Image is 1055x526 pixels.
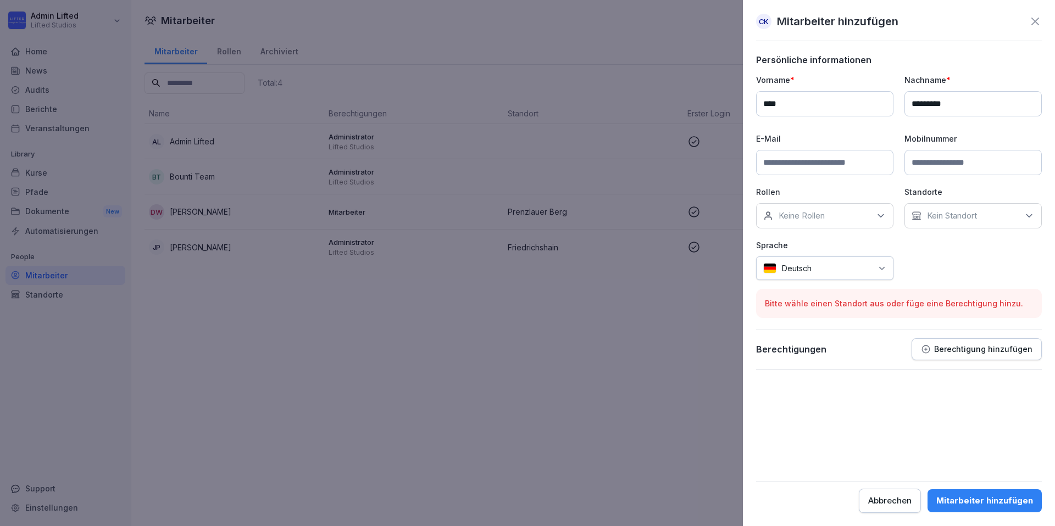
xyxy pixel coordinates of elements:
div: Abbrechen [868,495,912,507]
p: Nachname [904,74,1042,86]
p: Standorte [904,186,1042,198]
div: Mitarbeiter hinzufügen [936,495,1033,507]
p: Keine Rollen [779,210,825,221]
button: Abbrechen [859,489,921,513]
button: Mitarbeiter hinzufügen [928,489,1042,512]
div: Deutsch [756,256,893,280]
button: Berechtigung hinzufügen [912,338,1042,360]
p: Kein Standort [927,210,977,221]
p: Mobilnummer [904,133,1042,144]
p: Berechtigungen [756,344,826,355]
div: CK [756,14,771,29]
p: Mitarbeiter hinzufügen [777,13,898,30]
p: Sprache [756,239,893,251]
p: Persönliche informationen [756,54,1042,65]
p: Vorname [756,74,893,86]
p: E-Mail [756,133,893,144]
p: Rollen [756,186,893,198]
img: de.svg [763,263,776,273]
p: Berechtigung hinzufügen [934,345,1032,354]
p: Bitte wähle einen Standort aus oder füge eine Berechtigung hinzu. [765,298,1033,309]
